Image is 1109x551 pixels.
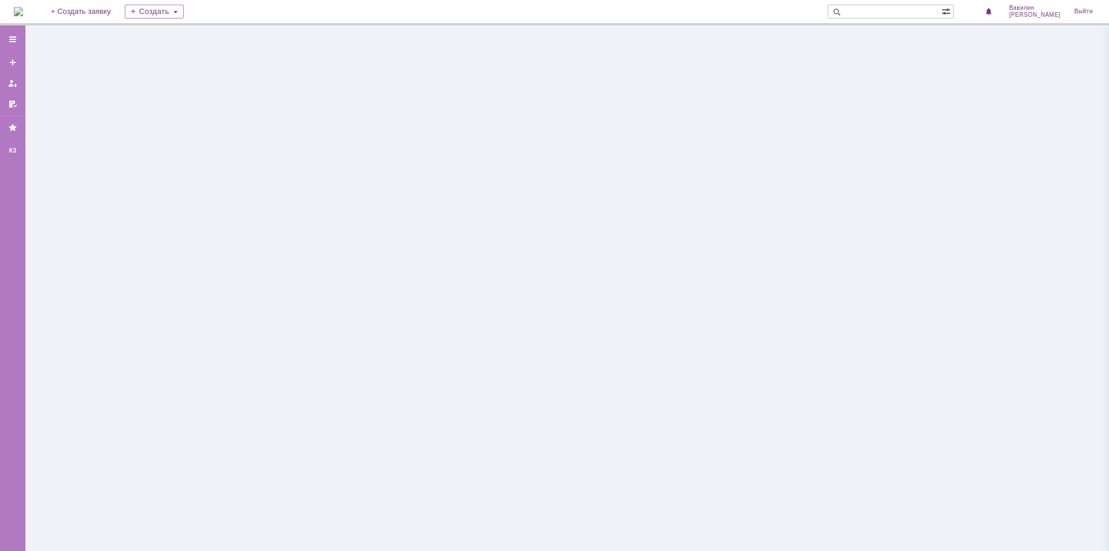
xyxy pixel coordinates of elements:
a: Мои заявки [3,74,22,93]
span: [PERSON_NAME] [1009,12,1060,19]
span: Вавилин [1009,5,1060,12]
a: Перейти на домашнюю страницу [14,7,23,16]
a: Создать заявку [3,53,22,72]
a: Мои согласования [3,95,22,113]
span: Расширенный поиск [941,5,953,16]
img: logo [14,7,23,16]
div: КЗ [3,146,22,156]
a: КЗ [3,142,22,160]
div: Создать [125,5,184,19]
